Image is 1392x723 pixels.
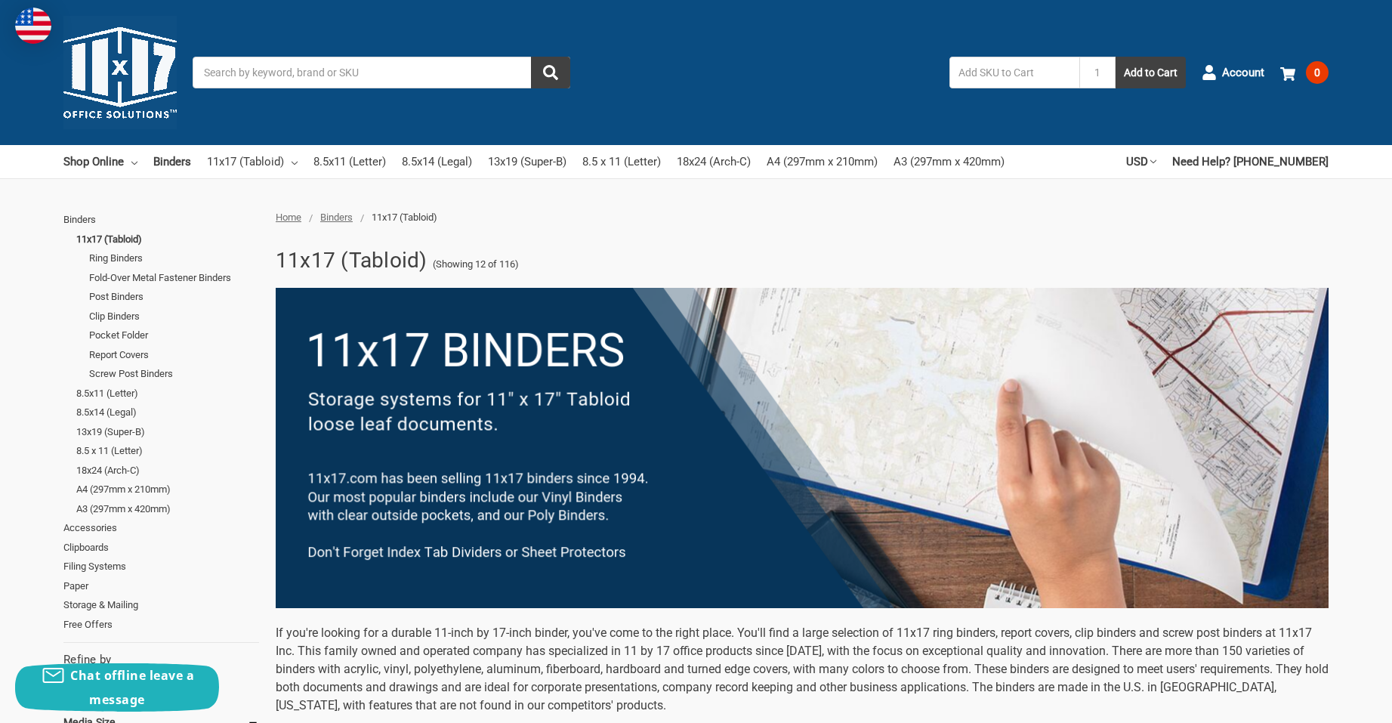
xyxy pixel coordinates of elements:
[949,57,1079,88] input: Add SKU to Cart
[76,499,259,519] a: A3 (297mm x 420mm)
[76,441,259,461] a: 8.5 x 11 (Letter)
[276,626,1329,712] span: If you're looking for a durable 11-inch by 17-inch binder, you've come to the right place. You'll...
[15,8,51,44] img: duty and tax information for United States
[1172,145,1329,178] a: Need Help? [PHONE_NUMBER]
[89,364,259,384] a: Screw Post Binders
[1222,64,1264,82] span: Account
[63,16,177,129] img: 11x17.com
[1202,53,1264,92] a: Account
[89,326,259,345] a: Pocket Folder
[320,212,353,223] a: Binders
[63,651,259,692] div: No filters applied
[767,145,878,178] a: A4 (297mm x 210mm)
[63,557,259,576] a: Filing Systems
[63,576,259,596] a: Paper
[894,145,1005,178] a: A3 (297mm x 420mm)
[63,651,259,669] h5: Refine by
[276,241,427,280] h1: 11x17 (Tabloid)
[89,268,259,288] a: Fold-Over Metal Fastener Binders
[1280,53,1329,92] a: 0
[89,249,259,268] a: Ring Binders
[207,145,298,178] a: 11x17 (Tabloid)
[582,145,661,178] a: 8.5 x 11 (Letter)
[89,287,259,307] a: Post Binders
[153,145,191,178] a: Binders
[1116,57,1186,88] button: Add to Cart
[70,667,194,708] span: Chat offline leave a message
[76,384,259,403] a: 8.5x11 (Letter)
[313,145,386,178] a: 8.5x11 (Letter)
[76,422,259,442] a: 13x19 (Super-B)
[193,57,570,88] input: Search by keyword, brand or SKU
[63,538,259,558] a: Clipboards
[433,257,519,272] span: (Showing 12 of 116)
[1126,145,1156,178] a: USD
[276,288,1329,607] img: binders-1-.png
[677,145,751,178] a: 18x24 (Arch-C)
[63,595,259,615] a: Storage & Mailing
[76,480,259,499] a: A4 (297mm x 210mm)
[276,212,301,223] a: Home
[1306,61,1329,84] span: 0
[63,145,137,178] a: Shop Online
[63,518,259,538] a: Accessories
[76,230,259,249] a: 11x17 (Tabloid)
[63,615,259,635] a: Free Offers
[63,210,259,230] a: Binders
[76,403,259,422] a: 8.5x14 (Legal)
[76,461,259,480] a: 18x24 (Arch-C)
[89,345,259,365] a: Report Covers
[488,145,566,178] a: 13x19 (Super-B)
[89,307,259,326] a: Clip Binders
[402,145,472,178] a: 8.5x14 (Legal)
[372,212,437,223] span: 11x17 (Tabloid)
[15,663,219,712] button: Chat offline leave a message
